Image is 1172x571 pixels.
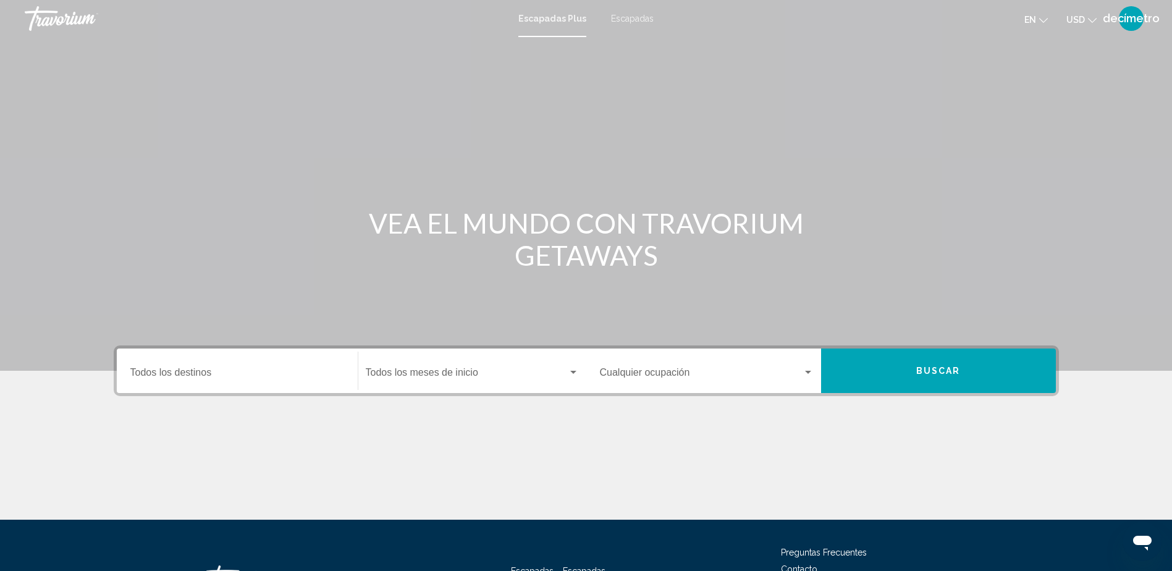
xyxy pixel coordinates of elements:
[916,366,961,376] span: Buscar
[1024,15,1036,25] span: en
[518,14,586,23] a: Escapadas Plus
[781,548,867,557] a: Preguntas Frecuentes
[25,6,506,31] a: Travorium
[1024,11,1048,28] button: Cambiar idioma
[117,349,1056,393] div: Widget de búsqueda
[355,207,818,271] h1: VEA EL MUNDO CON TRAVORIUM GETAWAYS
[611,14,654,23] a: Escapadas
[1103,12,1160,25] span: decímetro
[1066,11,1097,28] button: Cambiar moneda
[1123,522,1162,561] iframe: Button to launch messaging window
[821,349,1056,393] button: Buscar
[1066,15,1085,25] span: USD
[1115,6,1147,32] button: Menú de usuario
